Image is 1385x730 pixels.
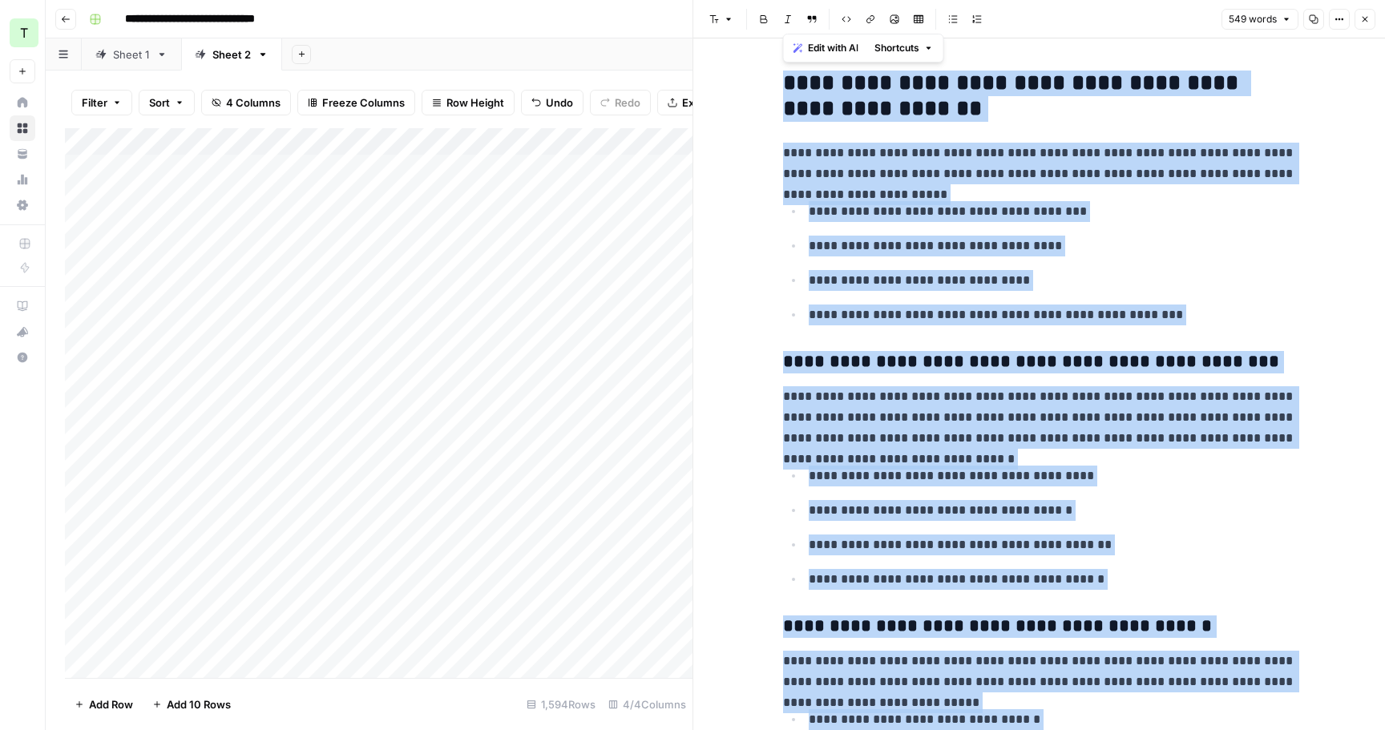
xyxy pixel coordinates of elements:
button: 4 Columns [201,90,291,115]
a: Sheet 1 [82,38,181,71]
span: Row Height [446,95,504,111]
a: Browse [10,115,35,141]
span: Freeze Columns [322,95,405,111]
div: What's new? [10,320,34,344]
div: 1,594 Rows [520,692,602,717]
a: Sheet 2 [181,38,282,71]
span: Filter [82,95,107,111]
div: 4/4 Columns [602,692,692,717]
button: Sort [139,90,195,115]
a: AirOps Academy [10,293,35,319]
div: Sheet 2 [212,46,251,63]
a: Settings [10,192,35,218]
button: Add 10 Rows [143,692,240,717]
button: Workspace: TY SEO Team [10,13,35,53]
span: Export CSV [682,95,739,111]
button: 549 words [1221,9,1298,30]
span: T [20,23,28,42]
button: Shortcuts [868,38,940,58]
button: Edit with AI [787,38,865,58]
span: Add Row [89,696,133,712]
span: Shortcuts [874,41,919,55]
span: Sort [149,95,170,111]
button: Freeze Columns [297,90,415,115]
span: Redo [615,95,640,111]
button: Export CSV [657,90,749,115]
span: 549 words [1229,12,1277,26]
button: Add Row [65,692,143,717]
button: Undo [521,90,583,115]
button: Filter [71,90,132,115]
span: 4 Columns [226,95,281,111]
button: What's new? [10,319,35,345]
a: Usage [10,167,35,192]
span: Undo [546,95,573,111]
span: Add 10 Rows [167,696,231,712]
a: Your Data [10,141,35,167]
span: Edit with AI [808,41,858,55]
button: Row Height [422,90,515,115]
div: Sheet 1 [113,46,150,63]
button: Help + Support [10,345,35,370]
button: Redo [590,90,651,115]
a: Home [10,90,35,115]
